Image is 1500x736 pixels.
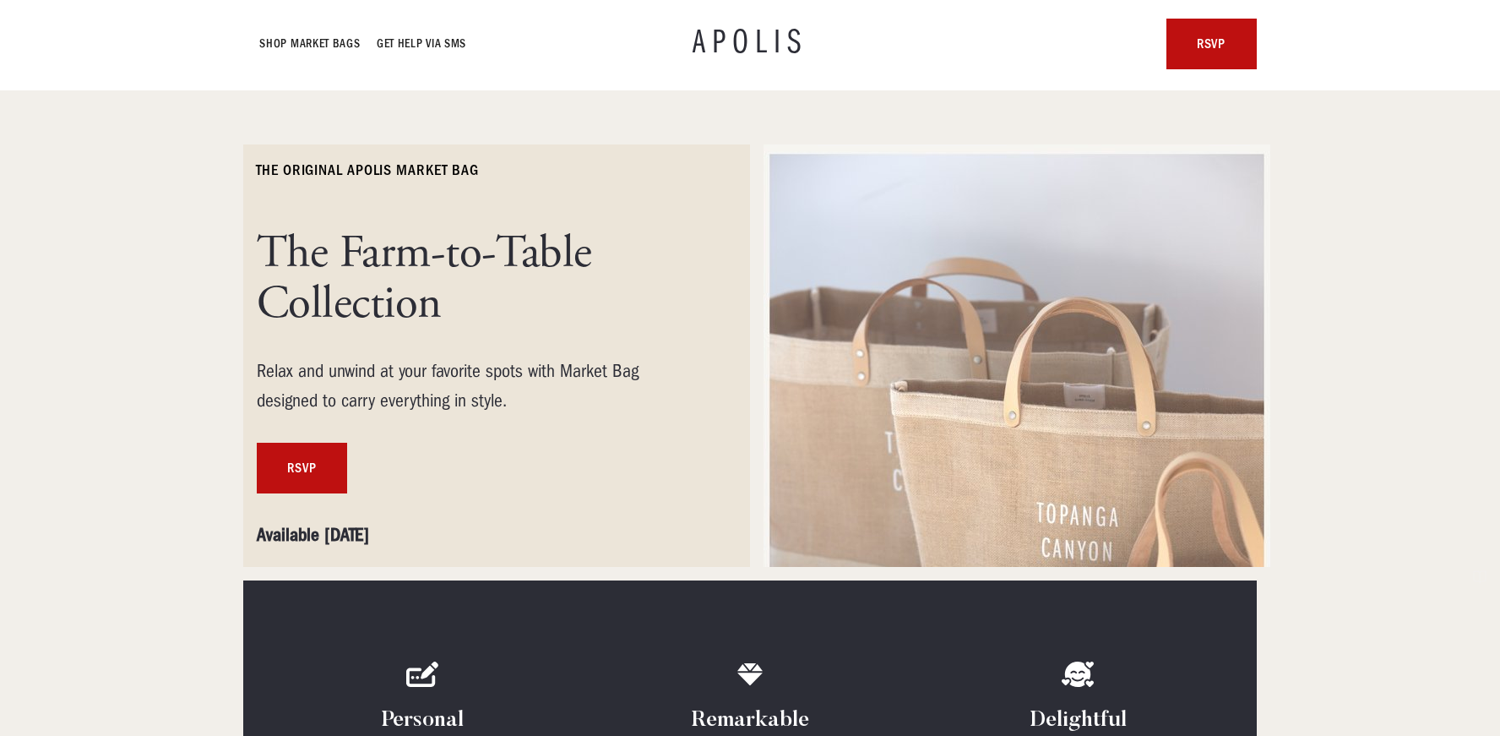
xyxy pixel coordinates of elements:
[1030,707,1127,734] h4: Delightful
[260,34,361,54] a: Shop Market bags
[1166,19,1257,69] a: rsvp
[382,707,464,734] h4: Personal
[692,707,809,734] h4: Remarkable
[257,357,696,416] div: Relax and unwind at your favorite spots with Market Bag designed to carry everything in style.
[257,443,347,493] a: RSVP
[257,228,696,330] h1: The Farm-to-Table Collection
[257,524,369,546] strong: Available [DATE]
[693,27,807,61] a: APOLIS
[378,34,467,54] a: GET HELP VIA SMS
[257,161,479,181] h6: The ORIGINAL Apolis market bag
